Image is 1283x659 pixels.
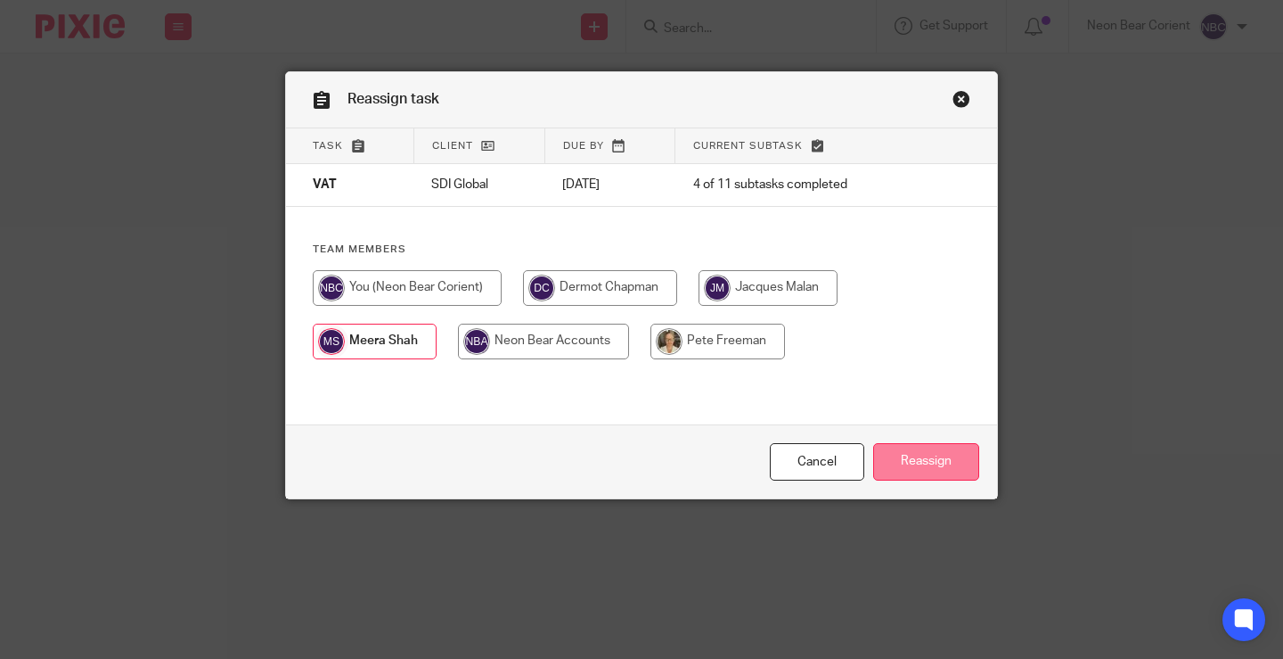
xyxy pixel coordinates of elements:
td: 4 of 11 subtasks completed [675,164,927,207]
p: SDI Global [431,176,527,194]
p: [DATE] [562,176,658,194]
span: Reassign task [347,92,439,106]
span: Due by [563,141,604,151]
h4: Team members [313,243,970,257]
span: Current subtask [693,141,803,151]
a: Close this dialog window [770,443,864,482]
a: Close this dialog window [952,90,970,114]
input: Reassign [873,443,979,482]
span: VAT [313,179,337,192]
span: Client [432,141,473,151]
span: Task [313,141,343,151]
